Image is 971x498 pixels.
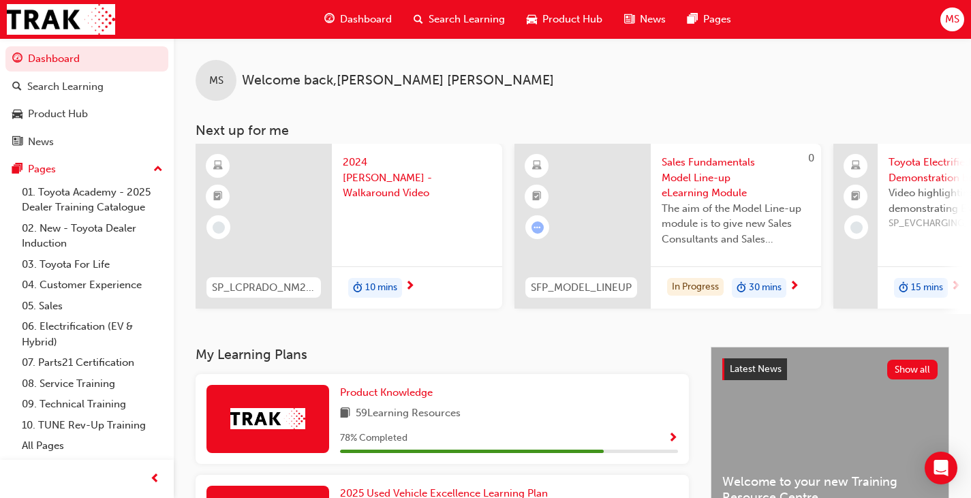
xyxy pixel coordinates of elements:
[624,11,634,28] span: news-icon
[749,280,782,296] span: 30 mins
[196,347,689,362] h3: My Learning Plans
[340,431,407,446] span: 78 % Completed
[28,161,56,177] div: Pages
[16,394,168,415] a: 09. Technical Training
[174,123,971,138] h3: Next up for me
[213,221,225,234] span: learningRecordVerb_NONE-icon
[851,157,861,175] span: laptop-icon
[242,73,554,89] span: Welcome back , [PERSON_NAME] [PERSON_NAME]
[12,164,22,176] span: pages-icon
[851,188,861,206] span: booktick-icon
[212,280,315,296] span: SP_LCPRADO_NM24_WALKAROUNDVID
[613,5,677,33] a: news-iconNews
[324,11,335,28] span: guage-icon
[703,12,731,27] span: Pages
[677,5,742,33] a: pages-iconPages
[662,155,810,201] span: Sales Fundamentals Model Line-up eLearning Module
[951,281,961,293] span: next-icon
[414,11,423,28] span: search-icon
[28,106,88,122] div: Product Hub
[403,5,516,33] a: search-iconSearch Learning
[405,281,415,293] span: next-icon
[16,182,168,218] a: 01. Toyota Academy - 2025 Dealer Training Catalogue
[353,279,363,297] span: duration-icon
[12,53,22,65] span: guage-icon
[16,435,168,456] a: All Pages
[925,452,957,484] div: Open Intercom Messenger
[688,11,698,28] span: pages-icon
[514,144,821,309] a: 0SFP_MODEL_LINEUPSales Fundamentals Model Line-up eLearning ModuleThe aim of the Model Line-up mo...
[899,279,908,297] span: duration-icon
[16,254,168,275] a: 03. Toyota For Life
[153,161,163,178] span: up-icon
[16,415,168,436] a: 10. TUNE Rev-Up Training
[730,363,782,375] span: Latest News
[808,152,814,164] span: 0
[850,221,863,234] span: learningRecordVerb_NONE-icon
[737,279,746,297] span: duration-icon
[945,12,959,27] span: MS
[12,108,22,121] span: car-icon
[668,430,678,447] button: Show Progress
[429,12,505,27] span: Search Learning
[365,280,397,296] span: 10 mins
[340,405,350,422] span: book-icon
[16,218,168,254] a: 02. New - Toyota Dealer Induction
[313,5,403,33] a: guage-iconDashboard
[532,157,542,175] span: learningResourceType_ELEARNING-icon
[340,385,438,401] a: Product Knowledge
[668,433,678,445] span: Show Progress
[16,296,168,317] a: 05. Sales
[887,360,938,379] button: Show all
[911,280,943,296] span: 15 mins
[150,471,160,488] span: prev-icon
[16,352,168,373] a: 07. Parts21 Certification
[356,405,461,422] span: 59 Learning Resources
[531,221,544,234] span: learningRecordVerb_ATTEMPT-icon
[789,281,799,293] span: next-icon
[209,73,224,89] span: MS
[16,275,168,296] a: 04. Customer Experience
[213,157,223,175] span: learningResourceType_ELEARNING-icon
[16,373,168,394] a: 08. Service Training
[527,11,537,28] span: car-icon
[532,188,542,206] span: booktick-icon
[343,155,491,201] span: 2024 [PERSON_NAME] - Walkaround Video
[196,144,502,309] a: SP_LCPRADO_NM24_WALKAROUNDVID2024 [PERSON_NAME] - Walkaround Videoduration-icon10 mins
[722,358,938,380] a: Latest NewsShow all
[542,12,602,27] span: Product Hub
[640,12,666,27] span: News
[5,46,168,72] a: Dashboard
[516,5,613,33] a: car-iconProduct Hub
[340,386,433,399] span: Product Knowledge
[5,129,168,155] a: News
[5,157,168,182] button: Pages
[12,136,22,149] span: news-icon
[5,74,168,99] a: Search Learning
[16,316,168,352] a: 06. Electrification (EV & Hybrid)
[340,12,392,27] span: Dashboard
[5,44,168,157] button: DashboardSearch LearningProduct HubNews
[27,79,104,95] div: Search Learning
[230,408,305,429] img: Trak
[5,102,168,127] a: Product Hub
[12,81,22,93] span: search-icon
[667,278,724,296] div: In Progress
[940,7,964,31] button: MS
[531,280,632,296] span: SFP_MODEL_LINEUP
[7,4,115,35] img: Trak
[662,201,810,247] span: The aim of the Model Line-up module is to give new Sales Consultants and Sales Professionals a de...
[213,188,223,206] span: booktick-icon
[28,134,54,150] div: News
